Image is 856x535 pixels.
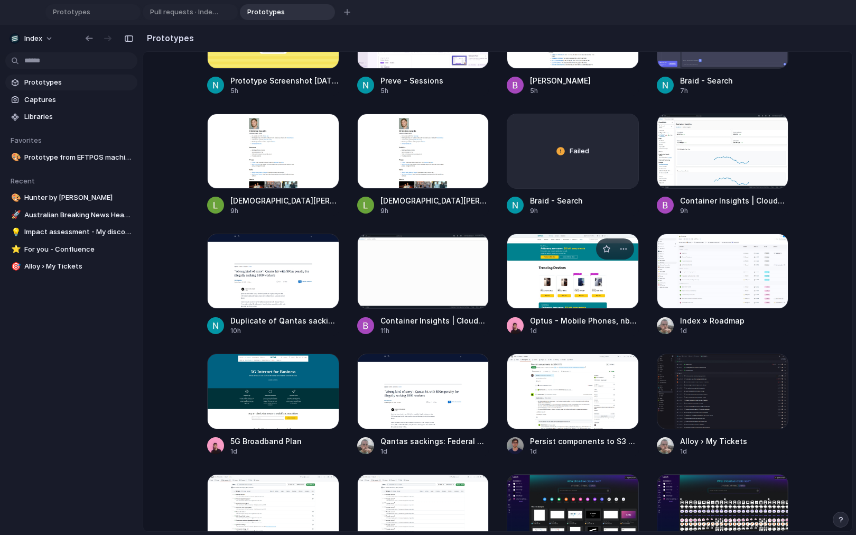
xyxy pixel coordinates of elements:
[10,244,20,255] button: ⭐
[49,7,124,17] span: Prototypes
[5,190,137,206] a: 🎨Hunter by [PERSON_NAME]
[24,192,133,203] span: Hunter by [PERSON_NAME]
[11,151,18,163] div: 🎨
[207,114,339,216] a: Christian Iacullo[DEMOGRAPHIC_DATA][PERSON_NAME]9h
[530,447,639,456] div: 1d
[24,77,133,88] span: Prototypes
[530,206,583,216] div: 9h
[146,7,221,17] span: Pull requests · Index-Technologies/index
[380,75,443,86] div: Preve - Sessions
[5,207,137,223] a: 🚀Australian Breaking News Headlines & World News Online | [DOMAIN_NAME]
[680,75,733,86] div: Braid - Search
[507,114,639,216] a: FailedBraid - Search9h
[24,227,133,237] span: Impact assessment - My discovery project - Jira Product Discovery
[680,447,747,456] div: 1d
[11,192,18,204] div: 🎨
[380,326,489,336] div: 11h
[380,447,489,456] div: 1d
[5,224,137,240] a: 💡Impact assessment - My discovery project - Jira Product Discovery
[243,7,318,17] span: Prototypes
[11,226,18,238] div: 💡
[230,326,339,336] div: 10h
[24,152,133,163] span: Prototype from EFTPOS machines | eCommerce | free quote | Tyro
[11,243,18,255] div: ⭐
[380,195,489,206] div: [DEMOGRAPHIC_DATA][PERSON_NAME]
[530,326,639,336] div: 1d
[240,4,335,20] div: Prototypes
[24,244,133,255] span: For you - Confluence
[230,195,339,206] div: [DEMOGRAPHIC_DATA][PERSON_NAME]
[143,4,238,20] div: Pull requests · Index-Technologies/index
[230,447,302,456] div: 1d
[24,112,133,122] span: Libraries
[143,32,194,44] h2: Prototypes
[207,234,339,336] a: Duplicate of Qantas sackings: Federal Court hits airline with $90m penalty for 1800 illegal sacki...
[11,209,18,221] div: 🚀
[230,206,339,216] div: 9h
[11,136,42,144] span: Favorites
[5,150,137,165] a: 🎨Prototype from EFTPOS machines | eCommerce | free quote | Tyro
[530,315,639,326] div: Optus - Mobile Phones, nbn, Home Internet, Entertainment and Sport
[5,30,59,47] button: Index
[230,315,339,326] div: Duplicate of Qantas sackings: Federal Court hits airline with $90m penalty for 1800 illegal sacki...
[5,259,137,274] a: 🎯Alloy › My Tickets
[11,177,35,185] span: Recent
[380,206,489,216] div: 9h
[10,210,20,220] button: 🚀
[680,326,745,336] div: 1d
[10,227,20,237] button: 💡
[357,354,489,456] a: Qantas sackings: Federal Court hits airline with $90m penalty for 1800 illegal sackings in 2020Qa...
[24,33,42,44] span: Index
[680,86,733,96] div: 7h
[657,114,789,216] a: Container Insights | CloudWatch | us-west-2Container Insights | CloudWatch | us-west-29h
[507,234,639,336] a: Optus - Mobile Phones, nbn, Home Internet, Entertainment and SportOptus - Mobile Phones, nbn, Hom...
[680,206,789,216] div: 9h
[24,210,133,220] span: Australian Breaking News Headlines & World News Online | [DOMAIN_NAME]
[530,86,591,96] div: 5h
[570,146,589,156] span: Failed
[230,86,339,96] div: 5h
[45,4,141,20] div: Prototypes
[24,261,133,272] span: Alloy › My Tickets
[357,114,489,216] a: Christian Iacullo[DEMOGRAPHIC_DATA][PERSON_NAME]9h
[10,192,20,203] button: 🎨
[5,75,137,90] a: Prototypes
[530,436,639,447] div: Persist components to S3 by [PERSON_NAME] Request #2971 · Index-Technologies/index
[680,315,745,326] div: Index » Roadmap
[530,75,591,86] div: [PERSON_NAME]
[530,195,583,206] div: Braid - Search
[380,436,489,447] div: Qantas sackings: Federal Court hits airline with $90m penalty for 1800 illegal sackings in [DATE]
[207,354,339,456] a: 5G Broadband Plan5G Broadband Plan1d
[230,436,302,447] div: 5G Broadband Plan
[5,92,137,108] a: Captures
[5,242,137,257] a: ⭐For you - Confluence
[507,354,639,456] a: Persist components to S3 by iaculch · Pull Request #2971 · Index-Technologies/indexPersist compon...
[680,195,789,206] div: Container Insights | CloudWatch | us-west-2
[380,315,489,326] div: Container Insights | CloudWatch | us-west-2
[10,261,20,272] button: 🎯
[230,75,339,86] div: Prototype Screenshot [DATE] 3.59.57 pm.png
[5,109,137,125] a: Libraries
[680,436,747,447] div: Alloy › My Tickets
[357,234,489,336] a: Container Insights | CloudWatch | us-west-2Container Insights | CloudWatch | us-west-211h
[11,261,18,273] div: 🎯
[657,234,789,336] a: Index » RoadmapIndex » Roadmap1d
[10,152,20,163] button: 🎨
[24,95,133,105] span: Captures
[657,354,789,456] a: Alloy › My TicketsAlloy › My Tickets1d
[380,86,443,96] div: 5h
